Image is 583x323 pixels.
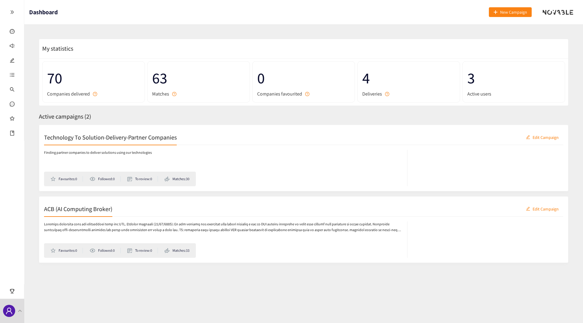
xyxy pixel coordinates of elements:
li: Followed: 0 [90,248,121,253]
span: 4 [362,66,455,90]
span: 63 [152,66,245,90]
p: Finding partner companies to deliver solutions using our technologies [44,150,152,156]
h2: Technology To Solution-Delivery-Partner Companies [44,133,177,141]
span: 3 [467,66,560,90]
span: 0 [257,66,350,90]
span: question-circle [305,92,309,96]
span: user [5,307,13,315]
span: Active campaigns ( 2 ) [39,113,91,120]
iframe: Chat Widget [553,294,583,323]
span: Edit Campaign [533,134,559,140]
button: plusNew Campaign [489,7,532,17]
li: Followed: 0 [90,176,121,182]
li: Favourites: 0 [50,248,83,253]
p: Loremips dolorsita cons adi elitseddoei temp inc UTL. Etdolor magnaali (21/67/6885): En adm venia... [44,221,401,233]
span: question-circle [93,92,97,96]
span: New Campaign [500,9,527,15]
a: ACB (AI Computing Broker)editEdit CampaignLoremips dolorsita cons adi elitseddoei temp inc UTL. E... [39,196,568,263]
span: edit [10,55,15,67]
span: edit [526,135,530,140]
span: unordered-list [10,70,15,82]
span: Deliveries [362,90,382,98]
span: Matches [152,90,169,98]
span: plus [493,10,498,15]
li: To review: 0 [127,248,158,253]
li: Matches: 33 [165,248,189,253]
span: Active users [467,90,491,98]
div: チャットウィジェット [553,294,583,323]
span: edit [526,207,530,211]
li: To review: 0 [127,176,158,182]
span: Companies delivered [47,90,90,98]
span: sound [10,41,15,53]
h2: ACB (AI Computing Broker) [44,204,112,213]
a: Technology To Solution-Delivery-Partner CompanieseditEdit CampaignFinding partner companies to de... [39,125,568,191]
span: book [10,128,15,140]
span: question-circle [172,92,176,96]
li: Matches: 30 [165,176,189,182]
span: Edit Campaign [533,205,559,212]
span: Companies favourited [257,90,302,98]
span: My statistics [39,45,73,52]
button: editEdit Campaign [521,204,563,214]
span: trophy [10,286,15,298]
span: double-right [10,10,14,14]
li: Favourites: 0 [50,176,83,182]
span: question-circle [385,92,389,96]
button: editEdit Campaign [521,132,563,142]
span: 70 [47,66,140,90]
